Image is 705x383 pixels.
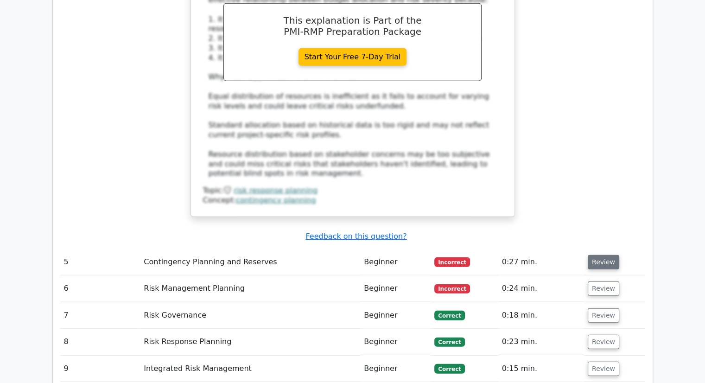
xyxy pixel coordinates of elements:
td: 8 [60,329,140,355]
td: Risk Governance [140,302,360,329]
td: Contingency Planning and Reserves [140,249,360,275]
td: 7 [60,302,140,329]
span: Correct [434,311,464,320]
td: 5 [60,249,140,275]
span: Correct [434,364,464,373]
td: 9 [60,356,140,382]
td: 0:23 min. [498,329,584,355]
button: Review [588,362,619,376]
button: Review [588,308,619,323]
button: Review [588,255,619,269]
td: Beginner [360,356,431,382]
div: Concept: [203,196,502,205]
a: Feedback on this question? [305,232,406,241]
a: contingency planning [236,196,316,204]
button: Review [588,281,619,296]
a: Start Your Free 7-Day Trial [299,48,407,66]
td: 0:27 min. [498,249,584,275]
td: 0:24 min. [498,275,584,302]
td: Beginner [360,249,431,275]
span: Incorrect [434,257,470,267]
td: Risk Management Planning [140,275,360,302]
a: risk response planning [234,186,318,195]
td: 6 [60,275,140,302]
td: Beginner [360,329,431,355]
td: 0:18 min. [498,302,584,329]
td: Risk Response Planning [140,329,360,355]
button: Review [588,335,619,349]
span: Incorrect [434,284,470,294]
td: 0:15 min. [498,356,584,382]
td: Beginner [360,275,431,302]
div: Topic: [203,186,502,196]
td: Integrated Risk Management [140,356,360,382]
span: Correct [434,338,464,347]
td: Beginner [360,302,431,329]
